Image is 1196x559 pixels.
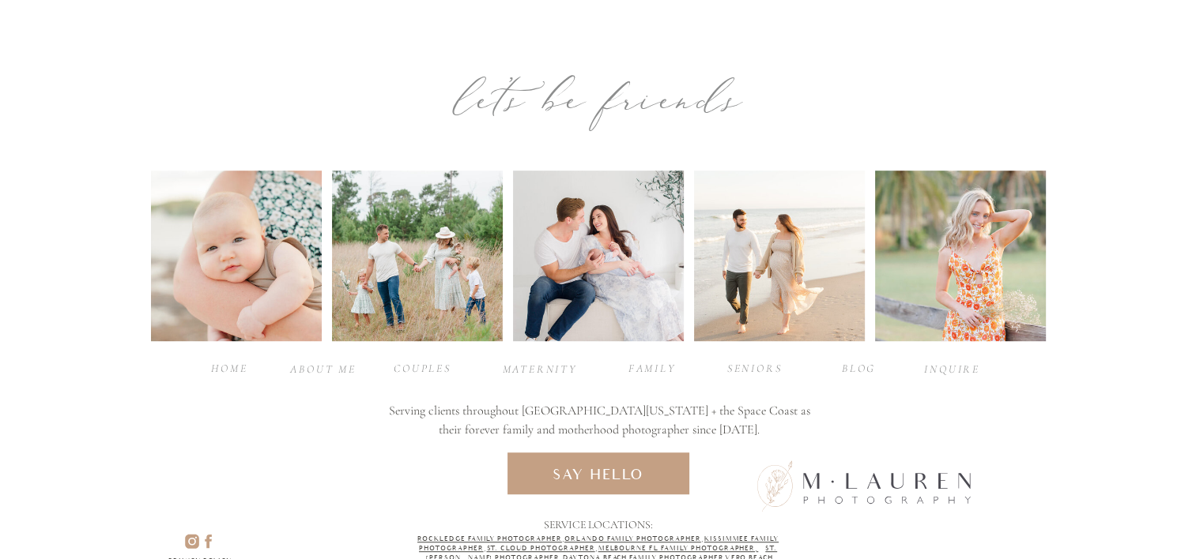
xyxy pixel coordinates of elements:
div: let’s be friends [346,60,851,137]
a: BLOG [828,360,891,375]
p: Service Locations: [544,516,654,532]
a: M. Lauren [485,18,711,36]
a: Orlando Family Photographer [564,535,701,542]
a: blog [843,64,928,80]
a: about ME [290,361,357,376]
a: maternity [503,361,574,376]
a: Couples [391,360,455,375]
a: Melbourne Fl Family Photographer, [598,545,759,552]
a: Couples [246,64,331,80]
a: ST. CLOUD Photographer [486,545,594,552]
a: About [173,64,234,80]
a: Photography [526,39,671,47]
h3: Serving clients throughout [GEOGRAPHIC_DATA][US_STATE] + the Space Coast as their forever family ... [384,401,815,441]
a: Home [198,360,262,375]
a: family [621,360,684,375]
a: Maternity [343,64,428,80]
a: say hello [540,464,658,482]
a: seniors [723,360,787,375]
a: inquire [928,64,1013,80]
a: INQUIRE [921,361,984,376]
a: Rockledge Family Photographer [417,535,562,542]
